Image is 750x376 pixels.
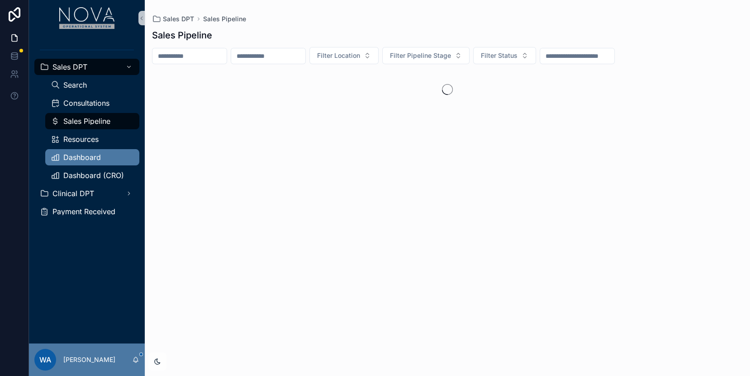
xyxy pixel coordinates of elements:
[309,47,379,64] button: Select Button
[45,95,139,111] a: Consultations
[63,355,115,364] p: [PERSON_NAME]
[63,117,110,125] span: Sales Pipeline
[29,36,145,231] div: scrollable content
[45,113,139,129] a: Sales Pipeline
[382,47,470,64] button: Select Button
[34,203,139,220] a: Payment Received
[59,7,115,29] img: App logo
[45,167,139,183] a: Dashboard (CRO)
[45,77,139,93] a: Search
[52,190,94,197] span: Clinical DPT
[45,149,139,165] a: Dashboard
[152,29,212,42] h1: Sales Pipeline
[473,47,536,64] button: Select Button
[481,51,517,60] span: Filter Status
[317,51,360,60] span: Filter Location
[52,63,87,70] span: Sales DPT
[152,14,194,23] a: Sales DPT
[39,354,51,365] span: WA
[34,185,139,202] a: Clinical DPT
[63,154,101,161] span: Dashboard
[163,14,194,23] span: Sales DPT
[63,81,87,89] span: Search
[203,14,246,23] a: Sales Pipeline
[63,99,109,107] span: Consultations
[52,208,115,215] span: Payment Received
[63,172,124,179] span: Dashboard (CRO)
[34,59,139,75] a: Sales DPT
[63,136,99,143] span: Resources
[390,51,451,60] span: Filter Pipeline Stage
[45,131,139,147] a: Resources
